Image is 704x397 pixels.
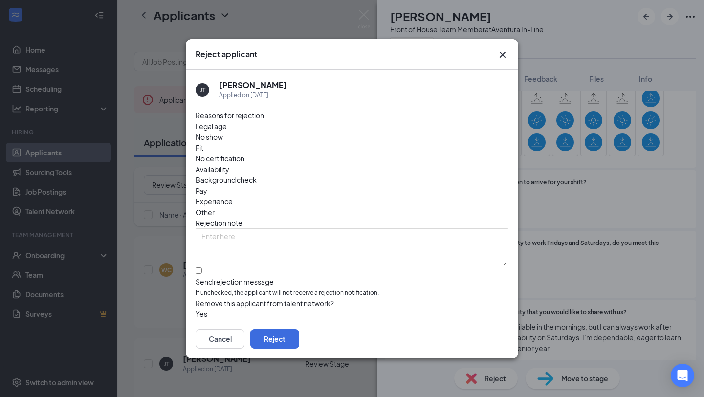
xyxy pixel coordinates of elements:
div: Applied on [DATE] [219,90,287,100]
span: Rejection note [196,219,242,227]
span: No certification [196,153,244,164]
span: Other [196,207,215,218]
span: Remove this applicant from talent network? [196,298,334,307]
div: Open Intercom Messenger [671,364,694,387]
span: Availability [196,164,229,175]
h5: [PERSON_NAME] [219,80,287,90]
span: If unchecked, the applicant will not receive a rejection notification. [196,288,508,298]
span: Legal age [196,121,227,132]
span: Pay [196,185,207,196]
input: Send rejection messageIf unchecked, the applicant will not receive a rejection notification. [196,267,202,274]
div: Send rejection message [196,277,508,287]
span: Fit [196,142,203,153]
span: Reasons for rejection [196,111,264,120]
h3: Reject applicant [196,49,257,60]
svg: Cross [497,49,508,61]
button: Cancel [196,329,244,348]
button: Reject [250,329,299,348]
span: Background check [196,175,257,185]
span: Yes [196,308,207,319]
span: Experience [196,196,233,207]
button: Close [497,49,508,61]
div: JT [200,86,205,94]
span: No show [196,132,223,142]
